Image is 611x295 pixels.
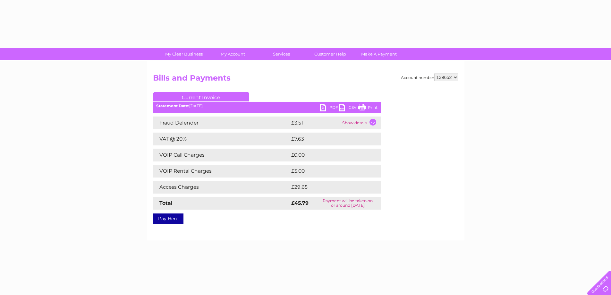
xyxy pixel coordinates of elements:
[290,165,366,178] td: £5.00
[352,48,405,60] a: Make A Payment
[206,48,259,60] a: My Account
[290,117,341,129] td: £3.51
[153,104,381,108] div: [DATE]
[290,133,366,145] td: £7.63
[290,181,368,194] td: £29.65
[153,165,290,178] td: VOIP Rental Charges
[358,104,378,113] a: Print
[159,200,173,206] strong: Total
[153,213,183,224] a: Pay Here
[315,197,381,210] td: Payment will be taken on or around [DATE]
[320,104,339,113] a: PDF
[255,48,308,60] a: Services
[156,103,189,108] b: Statement Date:
[291,200,309,206] strong: £45.79
[401,74,458,81] div: Account number
[153,117,290,129] td: Fraud Defender
[339,104,358,113] a: CSV
[157,48,210,60] a: My Clear Business
[290,149,366,161] td: £0.00
[153,149,290,161] td: VOIP Call Charges
[341,117,381,129] td: Show details
[153,181,290,194] td: Access Charges
[153,133,290,145] td: VAT @ 20%
[153,74,458,86] h2: Bills and Payments
[304,48,357,60] a: Customer Help
[153,92,249,101] a: Current Invoice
